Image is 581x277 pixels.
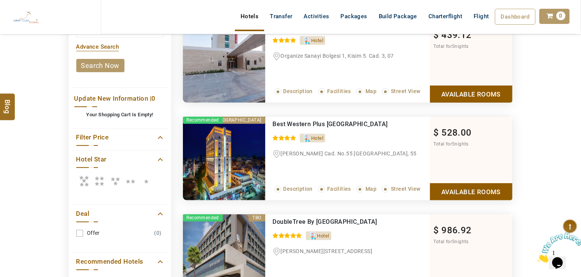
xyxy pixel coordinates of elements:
[391,88,420,94] span: Street View
[273,218,398,226] div: DoubleTree By Hilton Antalya City Centre
[183,19,265,103] img: ecd552470fdf3b6f2257cdc1b4b6a3d940fb3da0.jpeg
[273,120,398,128] div: Best Western Plus Khan Hotel
[264,9,298,24] a: Transfer
[539,9,570,24] a: 0
[391,186,420,192] span: Street View
[235,9,264,24] a: Hotels
[76,226,164,240] a: Offer(0)
[373,9,423,24] a: Build Package
[74,93,165,104] a: Update New Information |0
[430,85,512,103] a: Show Rooms
[86,112,153,117] b: Your Shopping Cart Is Empty!
[3,100,13,106] span: Blog
[428,13,462,20] span: Charterflight
[423,9,468,24] a: Charterflight
[283,186,313,192] span: Description
[76,132,164,142] a: Filter Price
[327,186,351,192] span: Facilities
[281,150,417,157] span: [PERSON_NAME] Cad. No.55 [GEOGRAPHIC_DATA], 55
[298,9,335,24] a: Activities
[183,214,223,222] span: Recommended
[281,248,373,254] span: [PERSON_NAME][STREET_ADDRESS]
[534,230,581,266] iframe: chat widget
[468,9,494,24] a: Flight
[556,11,565,20] span: 0
[365,88,376,94] span: Map
[434,141,469,147] span: Total for nights
[6,3,46,32] img: The Royal Line Holidays
[365,186,376,192] span: Map
[501,13,530,20] span: Dashboard
[76,209,164,219] a: Deal
[311,135,323,141] span: Hotel
[273,218,377,225] a: DoubleTree By [GEOGRAPHIC_DATA]
[152,230,163,236] span: (0)
[183,117,265,200] img: f3OB9dsp_a0031db77fb2c02fa69e41c2dc20c8f0.jpg
[76,154,164,165] a: Hotel Star
[3,3,6,9] span: 1
[434,127,439,138] span: $
[317,233,329,239] span: Hotel
[441,225,471,236] span: 986.92
[151,95,155,102] span: 0
[327,88,351,94] span: Facilities
[434,225,439,236] span: $
[207,117,265,124] div: [DEMOGRAPHIC_DATA]
[281,53,394,59] span: Organize Sanayi Bolgesi 1, Kisim 5. Cad. 3, 07
[434,239,469,244] span: Total for nights
[76,256,164,267] a: Recommended Hotels
[273,120,388,128] a: Best Western Plus [GEOGRAPHIC_DATA]
[441,127,471,138] span: 528.00
[452,141,455,147] span: 5
[183,117,223,124] span: Recommended
[430,183,512,200] a: Show Rooms
[335,9,373,24] a: Packages
[76,59,124,72] a: search now
[474,13,489,20] span: Flight
[3,3,50,33] img: Chat attention grabber
[283,88,313,94] span: Description
[452,239,455,244] span: 5
[249,214,265,222] div: TBO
